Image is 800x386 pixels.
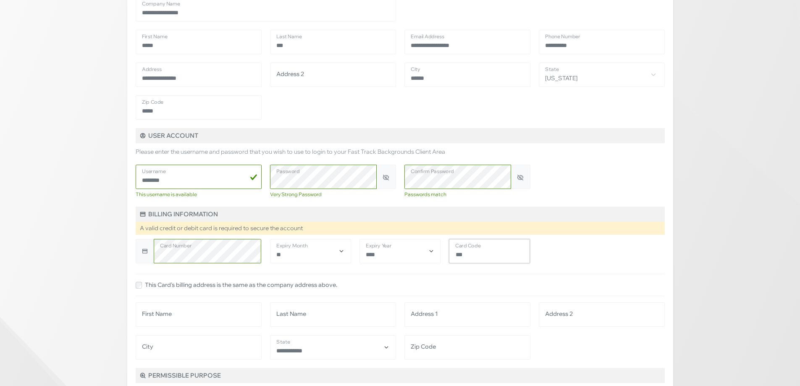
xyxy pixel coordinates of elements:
h5: Billing Information [136,207,665,222]
label: This Card's billing address is the same as the company address above. [145,281,337,289]
span: Georgia [539,63,664,86]
div: Very Strong Password [270,191,396,198]
h5: User Account [136,128,665,143]
h5: Permissible Purpose [136,368,665,383]
div: Passwords match [404,191,530,198]
div: This username is available [136,191,262,198]
div: A valid credit or debit card is required to secure the account [136,222,665,235]
p: Please enter the username and password that you wish to use to login to your Fast Track Backgroun... [136,147,665,156]
span: Georgia [539,63,665,87]
select: State [270,335,396,360]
